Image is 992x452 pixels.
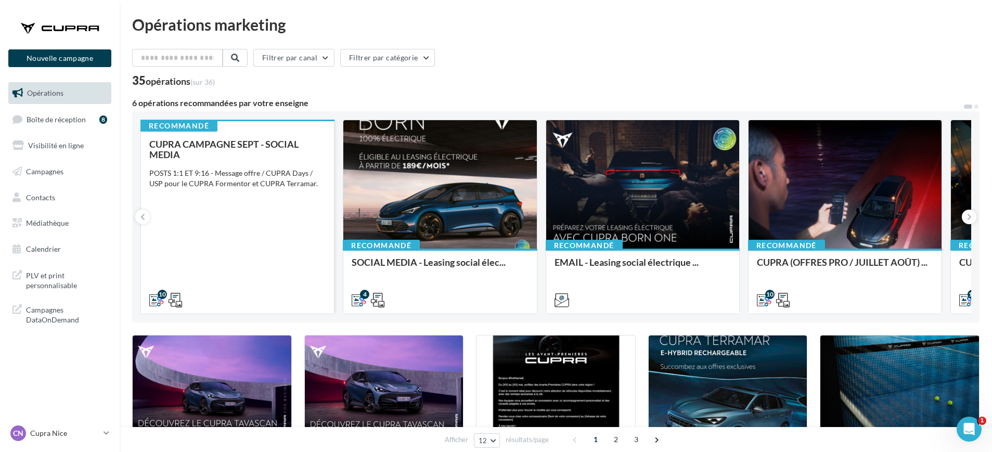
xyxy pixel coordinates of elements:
[765,290,775,299] div: 10
[445,435,468,445] span: Afficher
[352,256,506,268] span: SOCIAL MEDIA - Leasing social élec...
[132,99,963,107] div: 6 opérations recommandées par votre enseigne
[6,82,113,104] a: Opérations
[26,303,107,325] span: Campagnes DataOnDemand
[757,256,927,268] span: CUPRA (OFFRES PRO / JUILLET AOÛT) ...
[132,17,980,32] div: Opérations marketing
[957,417,982,442] iframe: Intercom live chat
[13,428,23,438] span: CN
[26,268,107,291] span: PLV et print personnalisable
[140,120,217,132] div: Recommandé
[628,431,645,448] span: 3
[27,114,86,123] span: Boîte de réception
[190,78,215,86] span: (sur 36)
[343,240,420,251] div: Recommandé
[968,290,977,299] div: 11
[555,256,699,268] span: EMAIL - Leasing social électrique ...
[6,135,113,157] a: Visibilité en ligne
[360,290,369,299] div: 4
[149,138,299,160] span: CUPRA CAMPAGNE SEPT - SOCIAL MEDIA
[506,435,549,445] span: résultats/page
[6,161,113,183] a: Campagnes
[479,436,487,445] span: 12
[26,244,61,253] span: Calendrier
[146,76,215,86] div: opérations
[748,240,825,251] div: Recommandé
[99,115,107,124] div: 8
[28,141,84,150] span: Visibilité en ligne
[27,88,63,97] span: Opérations
[8,49,111,67] button: Nouvelle campagne
[6,108,113,131] a: Boîte de réception8
[8,423,111,443] a: CN Cupra Nice
[6,238,113,260] a: Calendrier
[474,433,500,448] button: 12
[158,290,167,299] div: 10
[6,299,113,329] a: Campagnes DataOnDemand
[149,168,326,189] div: POSTS 1:1 ET 9:16 - Message offre / CUPRA Days / USP pour le CUPRA Formentor et CUPRA Terramar.
[6,187,113,209] a: Contacts
[6,264,113,295] a: PLV et print personnalisable
[26,218,69,227] span: Médiathèque
[26,167,63,176] span: Campagnes
[253,49,334,67] button: Filtrer par canal
[132,75,215,86] div: 35
[546,240,623,251] div: Recommandé
[30,428,99,438] p: Cupra Nice
[6,212,113,234] a: Médiathèque
[587,431,604,448] span: 1
[978,417,986,425] span: 1
[608,431,624,448] span: 2
[340,49,435,67] button: Filtrer par catégorie
[26,192,55,201] span: Contacts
